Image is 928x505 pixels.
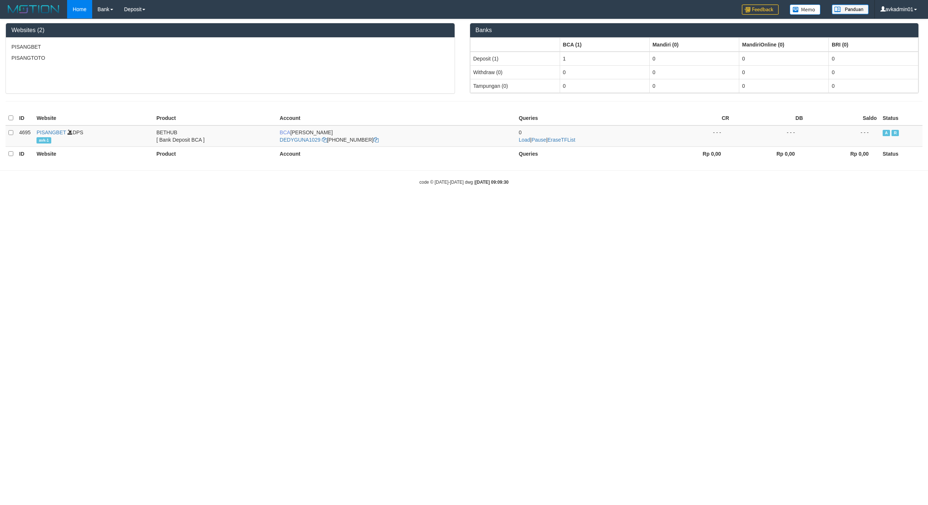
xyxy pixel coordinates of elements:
[11,54,449,62] p: PISANGTOTO
[658,146,732,161] th: Rp 0,00
[37,129,66,135] a: PISANGBET
[420,180,509,185] small: code © [DATE]-[DATE] dwg |
[516,111,658,125] th: Queries
[649,38,739,52] th: Group: activate to sort column ascending
[277,125,516,147] td: [PERSON_NAME] [PHONE_NUMBER]
[828,65,918,79] td: 0
[658,125,732,147] td: - - -
[658,111,732,125] th: CR
[739,38,828,52] th: Group: activate to sort column ascending
[739,52,828,66] td: 0
[277,146,516,161] th: Account
[470,79,560,93] td: Tampungan (0)
[806,146,880,161] th: Rp 0,00
[560,79,649,93] td: 0
[153,111,277,125] th: Product
[732,125,806,147] td: - - -
[806,111,880,125] th: Saldo
[880,146,922,161] th: Status
[470,52,560,66] td: Deposit (1)
[519,129,522,135] span: 0
[560,38,649,52] th: Group: activate to sort column ascending
[828,52,918,66] td: 0
[519,129,576,143] span: | |
[828,79,918,93] td: 0
[806,125,880,147] td: - - -
[516,146,658,161] th: Queries
[470,38,560,52] th: Group: activate to sort column ascending
[739,79,828,93] td: 0
[34,125,153,147] td: DPS
[742,4,779,15] img: Feedback.jpg
[790,4,821,15] img: Button%20Memo.svg
[560,65,649,79] td: 0
[532,137,546,143] a: Pause
[649,65,739,79] td: 0
[649,52,739,66] td: 0
[277,111,516,125] th: Account
[880,111,922,125] th: Status
[34,111,153,125] th: Website
[828,38,918,52] th: Group: activate to sort column ascending
[476,27,913,34] h3: Banks
[153,146,277,161] th: Product
[280,129,291,135] span: BCA
[11,27,449,34] h3: Websites (2)
[548,137,575,143] a: EraseTFList
[732,111,806,125] th: DB
[475,180,508,185] strong: [DATE] 09:09:30
[6,4,62,15] img: MOTION_logo.png
[649,79,739,93] td: 0
[560,52,649,66] td: 1
[470,65,560,79] td: Withdraw (0)
[153,125,277,147] td: BETHUB [ Bank Deposit BCA ]
[891,130,899,136] span: Running
[16,146,34,161] th: ID
[739,65,828,79] td: 0
[832,4,869,14] img: panduan.png
[883,130,890,136] span: Active
[11,43,449,51] p: PISANGBET
[280,137,321,143] a: DEDYGUNA1029
[16,111,34,125] th: ID
[373,137,379,143] a: Copy 7985845158 to clipboard
[16,125,34,147] td: 4695
[732,146,806,161] th: Rp 0,00
[519,137,530,143] a: Load
[37,137,51,143] span: avk-1
[322,137,327,143] a: Copy DEDYGUNA1029 to clipboard
[34,146,153,161] th: Website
